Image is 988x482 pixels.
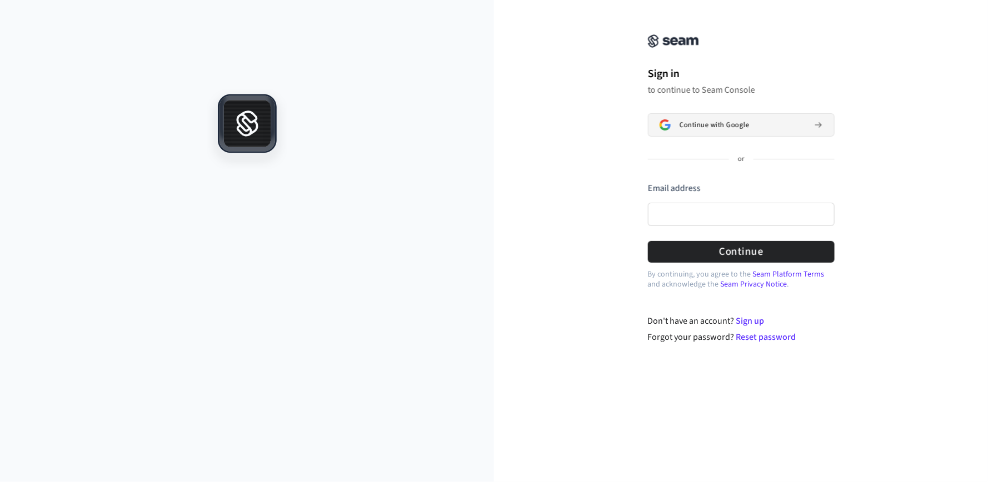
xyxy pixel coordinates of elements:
a: Seam Privacy Notice [721,279,787,290]
p: By continuing, you agree to the and acknowledge the . [648,269,835,289]
span: Continue with Google [680,120,749,129]
div: Forgot your password? [647,330,835,344]
a: Seam Platform Terms [753,269,825,280]
button: Continue [648,241,835,263]
a: Reset password [736,331,796,343]
label: Email address [648,182,701,194]
a: Sign up [736,315,764,327]
h1: Sign in [648,66,835,82]
div: Don't have an account? [647,314,835,328]
img: Sign in with Google [660,119,671,130]
img: Seam Console [648,34,699,48]
button: Sign in with GoogleContinue with Google [648,113,835,137]
p: or [738,154,745,164]
p: to continue to Seam Console [648,84,835,96]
